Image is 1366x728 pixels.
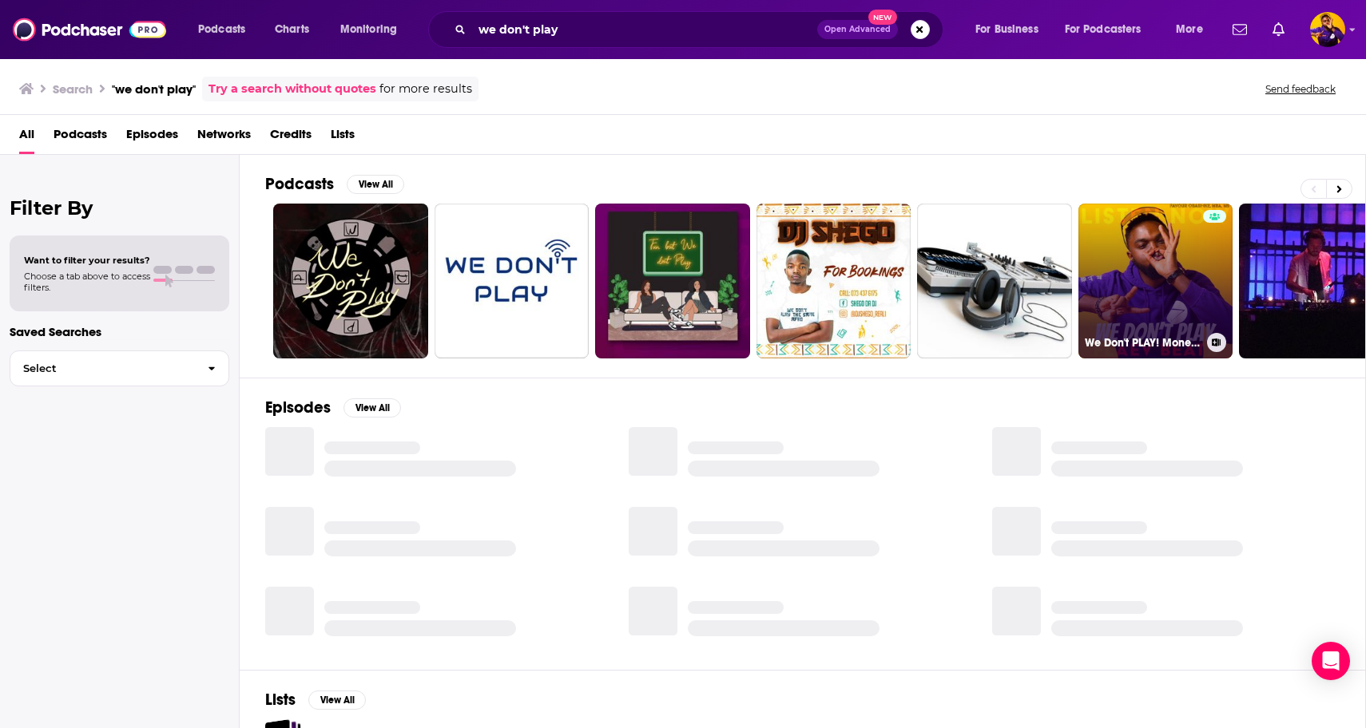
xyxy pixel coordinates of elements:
div: Open Intercom Messenger [1312,642,1350,680]
span: More [1176,18,1203,41]
button: Open AdvancedNew [817,20,898,39]
a: ListsView All [265,690,366,710]
a: Charts [264,17,319,42]
a: EpisodesView All [265,398,401,417]
button: View All [343,398,401,417]
h2: Lists [265,690,296,710]
span: Logged in as flaevbeatz [1310,12,1345,47]
a: All [19,121,34,154]
span: Want to filter your results? [24,255,150,266]
a: We Don't PLAY! Monetize SEO Digital Marketing Tactics for Email, AI, Pinterest & Online Businesses [1078,204,1233,358]
h3: "we don't play" [112,81,196,97]
button: open menu [1054,17,1165,42]
img: Podchaser - Follow, Share and Rate Podcasts [13,14,166,45]
a: PodcastsView All [265,174,404,194]
h2: Episodes [265,398,331,417]
span: New [868,10,897,25]
button: Send feedback [1261,82,1340,96]
div: Search podcasts, credits, & more... [443,11,959,48]
button: open menu [187,17,266,42]
a: Show notifications dropdown [1226,16,1253,43]
button: Select [10,350,229,386]
span: For Business [975,18,1038,41]
span: Monitoring [340,18,397,41]
span: For Podcasters [1065,18,1142,41]
button: View All [347,175,404,194]
span: Select [10,363,195,374]
span: Open Advanced [824,26,891,34]
button: open menu [329,17,418,42]
h2: Podcasts [265,174,334,194]
h3: We Don't PLAY! Monetize SEO Digital Marketing Tactics for Email, AI, Pinterest & Online Businesses [1085,336,1201,350]
img: User Profile [1310,12,1345,47]
span: Charts [275,18,309,41]
button: open menu [964,17,1058,42]
button: Show profile menu [1310,12,1345,47]
button: View All [308,690,366,710]
a: Podcasts [54,121,107,154]
p: Saved Searches [10,324,229,339]
input: Search podcasts, credits, & more... [472,17,817,42]
span: Choose a tab above to access filters. [24,271,150,293]
h3: Search [53,81,93,97]
a: Lists [331,121,355,154]
a: Episodes [126,121,178,154]
a: Networks [197,121,251,154]
a: Try a search without quotes [208,80,376,98]
button: open menu [1165,17,1223,42]
a: Credits [270,121,312,154]
span: for more results [379,80,472,98]
h2: Filter By [10,196,229,220]
span: Podcasts [198,18,245,41]
a: Show notifications dropdown [1266,16,1291,43]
